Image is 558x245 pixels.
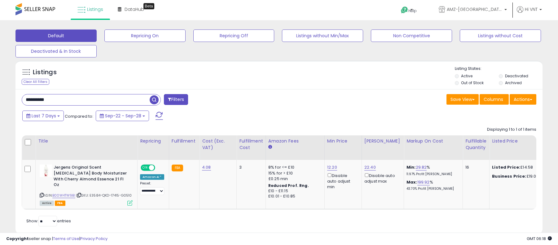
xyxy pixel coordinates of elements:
[22,79,49,85] div: Clear All Filters
[505,80,522,85] label: Archived
[15,45,97,57] button: Deactivated & In Stock
[26,218,71,224] span: Show: entries
[40,165,133,205] div: ASIN:
[327,172,357,190] div: Disable auto adjust min
[525,6,538,12] span: Hi VNT
[105,113,141,119] span: Sep-22 - Sep-28
[40,165,52,177] img: 31h5-TF59kL._SL40_.jpg
[510,94,536,105] button: Actions
[517,6,542,20] a: Hi VNT
[406,165,458,176] div: %
[406,172,458,176] p: 11.97% Profit [PERSON_NAME]
[416,164,427,170] a: 29.82
[492,164,520,170] b: Listed Price:
[406,179,458,191] div: %
[465,165,485,170] div: 16
[268,194,320,199] div: £10.01 - £10.85
[268,176,320,182] div: £0.25 min
[268,138,322,144] div: Amazon Fees
[460,29,541,42] button: Listings without Cost
[268,170,320,176] div: 15% for > £10
[404,135,463,160] th: The percentage added to the cost of goods (COGS) that forms the calculator for Min & Max prices.
[143,3,154,9] div: Tooltip anchor
[364,164,376,170] a: 22.40
[104,29,186,42] button: Repricing On
[492,174,543,179] div: £19.08
[417,179,430,185] a: 199.92
[408,8,417,13] span: Help
[371,29,452,42] button: Non Competitive
[268,144,272,150] small: Amazon Fees.
[65,113,93,119] span: Compared to:
[96,111,149,121] button: Sep-22 - Sep-28
[268,183,309,188] b: Reduced Prof. Rng.
[239,165,261,170] div: 3
[202,138,234,151] div: Cost (Exc. VAT)
[140,174,164,180] div: Amazon AI *
[364,138,401,144] div: [PERSON_NAME]
[87,6,103,12] span: Listings
[492,165,543,170] div: £14.58
[461,80,484,85] label: Out of Stock
[22,111,64,121] button: Last 7 Days
[32,113,56,119] span: Last 7 Days
[15,29,97,42] button: Default
[455,66,543,72] p: Listing States:
[406,187,458,191] p: 43.70% Profit [PERSON_NAME]
[55,201,65,206] span: FBA
[202,164,211,170] a: 4.08
[40,201,54,206] span: All listings currently available for purchase on Amazon
[282,29,363,42] button: Listings without Min/Max
[6,236,108,242] div: seller snap | |
[461,73,472,79] label: Active
[406,138,460,144] div: Markup on Cost
[446,94,479,105] button: Save View
[52,193,75,198] a: B00W4TW9BI
[140,181,164,195] div: Preset:
[327,164,337,170] a: 12.20
[487,127,536,133] div: Displaying 1 to 1 of 1 items
[53,236,79,242] a: Terms of Use
[406,164,416,170] b: Min:
[172,165,183,171] small: FBA
[6,236,29,242] strong: Copyright
[141,165,149,170] span: ON
[364,172,399,184] div: Disable auto adjust max
[505,73,528,79] label: Deactivated
[268,188,320,194] div: £10 - £11.15
[164,94,188,105] button: Filters
[327,138,359,144] div: Min Price
[484,96,503,102] span: Columns
[38,138,135,144] div: Title
[76,193,132,198] span: | SKU: E3584-QKD-17415-G0510
[401,6,408,14] i: Get Help
[193,29,275,42] button: Repricing Off
[527,236,552,242] span: 2025-10-6 06:18 GMT
[54,165,129,189] b: Jergens Original Scent [MEDICAL_DATA] Body Moisturizer With Cherry Almond Essence 21 Fl Oz
[447,6,503,12] span: AMZ-[GEOGRAPHIC_DATA]
[172,138,197,144] div: Fulfillment
[239,138,263,151] div: Fulfillment Cost
[465,138,487,151] div: Fulfillable Quantity
[125,6,144,12] span: DataHub
[406,179,417,185] b: Max:
[268,165,320,170] div: 8% for <= £10
[154,165,164,170] span: OFF
[140,138,166,144] div: Repricing
[396,2,429,20] a: Help
[480,94,509,105] button: Columns
[80,236,108,242] a: Privacy Policy
[492,173,526,179] b: Business Price:
[492,138,546,144] div: Listed Price
[33,68,57,77] h5: Listings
